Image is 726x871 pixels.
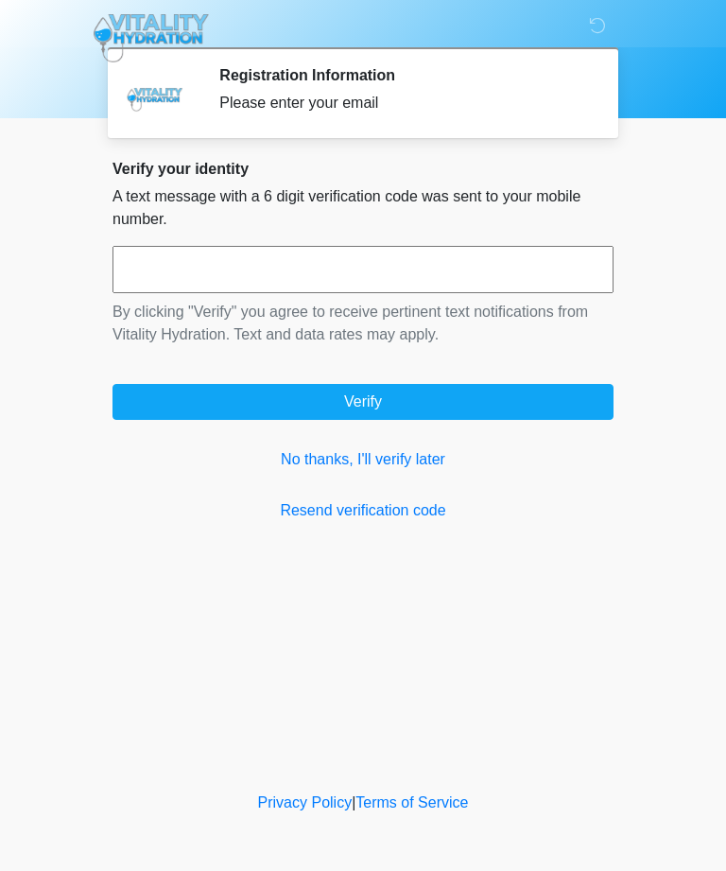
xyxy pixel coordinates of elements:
[112,301,614,346] p: By clicking "Verify" you agree to receive pertinent text notifications from Vitality Hydration. T...
[112,160,614,178] h2: Verify your identity
[112,384,614,420] button: Verify
[112,499,614,522] a: Resend verification code
[112,448,614,471] a: No thanks, I'll verify later
[94,14,209,62] img: Vitality Hydration Logo
[219,92,585,114] div: Please enter your email
[112,185,614,231] p: A text message with a 6 digit verification code was sent to your mobile number.
[258,794,353,810] a: Privacy Policy
[352,794,355,810] a: |
[355,794,468,810] a: Terms of Service
[127,66,183,123] img: Agent Avatar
